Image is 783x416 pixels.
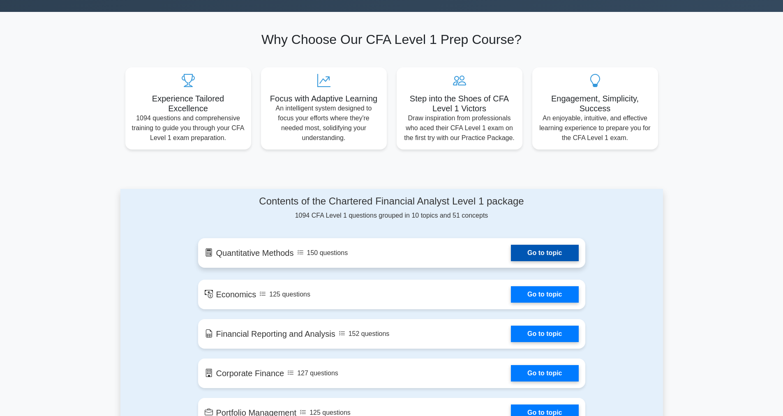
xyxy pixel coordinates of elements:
[539,94,651,113] h5: Engagement, Simplicity, Success
[539,113,651,143] p: An enjoyable, intuitive, and effective learning experience to prepare you for the CFA Level 1 exam.
[268,103,380,143] p: An intelligent system designed to focus your efforts where they're needed most, solidifying your ...
[125,32,658,47] h2: Why Choose Our CFA Level 1 Prep Course?
[268,94,380,103] h5: Focus with Adaptive Learning
[511,245,578,261] a: Go to topic
[511,365,578,382] a: Go to topic
[198,195,585,221] div: 1094 CFA Level 1 questions grouped in 10 topics and 51 concepts
[403,113,516,143] p: Draw inspiration from professionals who aced their CFA Level 1 exam on the first try with our Pra...
[403,94,516,113] h5: Step into the Shoes of CFA Level 1 Victors
[132,94,245,113] h5: Experience Tailored Excellence
[511,286,578,303] a: Go to topic
[511,326,578,342] a: Go to topic
[198,195,585,207] h4: Contents of the Chartered Financial Analyst Level 1 package
[132,113,245,143] p: 1094 questions and comprehensive training to guide you through your CFA Level 1 exam preparation.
